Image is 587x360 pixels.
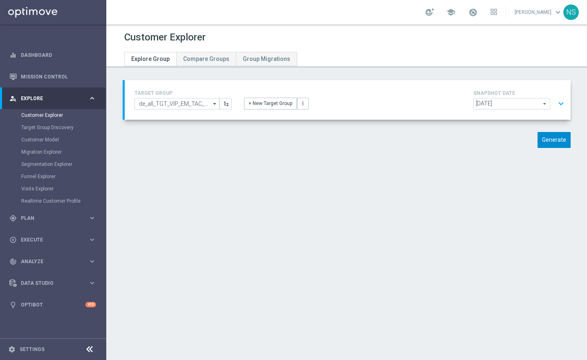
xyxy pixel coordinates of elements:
[446,8,455,17] span: school
[9,215,17,222] i: gps_fixed
[21,146,105,158] div: Migration Explorer
[21,173,85,180] a: Funnel Explorer
[473,90,567,96] h4: SNAPSHOT DATE
[9,215,96,221] button: gps_fixed Plan keyboard_arrow_right
[555,96,567,112] button: expand_more
[9,258,88,265] div: Analyze
[88,94,96,102] i: keyboard_arrow_right
[88,279,96,287] i: keyboard_arrow_right
[9,237,96,243] button: play_circle_outline Execute keyboard_arrow_right
[9,95,17,102] i: person_search
[297,98,309,109] button: more_vert
[21,237,88,242] span: Execute
[9,52,96,58] button: equalizer Dashboard
[211,98,219,109] i: arrow_drop_down
[21,121,105,134] div: Target Group Discovery
[21,183,105,195] div: Visits Explorer
[21,149,85,155] a: Migration Explorer
[21,44,96,66] a: Dashboard
[21,124,85,131] a: Target Group Discovery
[8,346,16,353] i: settings
[9,302,96,308] button: lightbulb Optibot +10
[21,134,105,146] div: Customer Model
[131,56,170,62] span: Explore Group
[9,236,17,244] i: play_circle_outline
[21,259,88,264] span: Analyze
[9,95,96,102] button: person_search Explore keyboard_arrow_right
[9,74,96,80] button: Mission Control
[88,236,96,244] i: keyboard_arrow_right
[9,95,88,102] div: Explore
[21,161,85,168] a: Segmentation Explorer
[538,132,571,148] button: Generate
[85,302,96,307] div: +10
[9,258,96,265] button: track_changes Analyze keyboard_arrow_right
[21,158,105,170] div: Segmentation Explorer
[9,294,96,315] div: Optibot
[21,186,85,192] a: Visits Explorer
[134,98,220,110] input: de_all_TGT_VIP_EM_TAC_SP__GHOST_PROMO_TARGET_BUNDLE_ALL_PLAYERS
[134,88,561,112] div: TARGET GROUP arrow_drop_down + New Target Group more_vert SNAPSHOT DATE arrow_drop_down expand_more
[134,90,232,96] h4: TARGET GROUP
[563,4,579,20] div: NS
[9,236,88,244] div: Execute
[21,109,105,121] div: Customer Explorer
[9,44,96,66] div: Dashboard
[243,56,290,62] span: Group Migrations
[9,280,96,286] button: Data Studio keyboard_arrow_right
[9,215,88,222] div: Plan
[514,6,563,18] a: [PERSON_NAME]keyboard_arrow_down
[9,258,17,265] i: track_changes
[88,214,96,222] i: keyboard_arrow_right
[21,96,88,101] span: Explore
[88,257,96,265] i: keyboard_arrow_right
[21,281,88,286] span: Data Studio
[21,66,96,87] a: Mission Control
[21,216,88,221] span: Plan
[9,51,17,59] i: equalizer
[21,198,85,204] a: Realtime Customer Profile
[9,66,96,87] div: Mission Control
[21,294,85,315] a: Optibot
[20,347,45,352] a: Settings
[244,98,297,109] button: + New Target Group
[9,301,17,309] i: lightbulb
[124,31,206,43] h1: Customer Explorer
[9,280,88,287] div: Data Studio
[183,56,229,62] span: Compare Groups
[124,52,297,66] ul: Tabs
[21,136,85,143] a: Customer Model
[21,112,85,119] a: Customer Explorer
[21,195,105,207] div: Realtime Customer Profile
[553,8,562,17] span: keyboard_arrow_down
[21,170,105,183] div: Funnel Explorer
[300,101,306,106] i: more_vert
